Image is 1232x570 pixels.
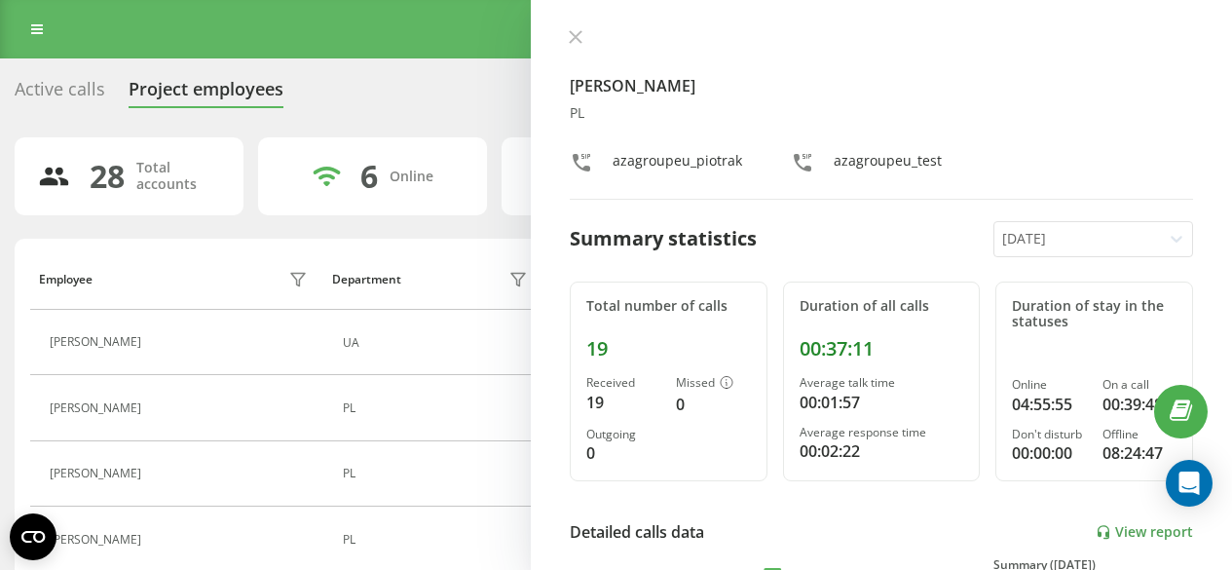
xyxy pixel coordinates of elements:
div: Duration of all calls [800,298,964,315]
h4: [PERSON_NAME] [570,74,1193,97]
div: 00:39:48 [1102,393,1176,416]
div: 04:55:55 [1012,393,1086,416]
div: azagroupeu_piotrak [613,151,742,179]
div: Average talk time [800,376,964,390]
div: Offline [1102,428,1176,441]
div: 00:00:00 [1012,441,1086,465]
div: 00:37:11 [800,337,964,361]
div: PL [343,401,533,415]
div: 6 [360,158,378,195]
div: [PERSON_NAME] [50,467,146,480]
button: Open CMP widget [10,513,56,560]
div: On a call [1102,378,1176,392]
div: 08:24:47 [1102,441,1176,465]
div: Project employees [129,79,283,109]
div: [PERSON_NAME] [50,401,146,415]
div: Employee [39,273,93,286]
div: 19 [586,337,751,361]
div: PL [343,467,533,480]
div: 0 [676,393,750,416]
div: Don't disturb [1012,428,1086,441]
div: 00:02:22 [800,439,964,463]
div: PL [343,533,533,547]
div: UA [343,336,533,350]
div: [PERSON_NAME] [50,533,146,547]
div: azagroupeu_test [834,151,942,179]
div: Received [586,376,660,390]
div: 28 [90,158,125,195]
div: Active calls [15,79,105,109]
div: Department [332,273,401,286]
div: PL [570,105,1193,122]
div: 00:01:57 [800,391,964,414]
div: Total number of calls [586,298,751,315]
div: Total accounts [136,160,220,193]
div: Open Intercom Messenger [1166,460,1213,507]
div: Outgoing [586,428,660,441]
div: Online [1012,378,1086,392]
div: Summary statistics [570,224,757,253]
div: 19 [586,391,660,414]
div: Online [390,169,433,185]
a: View report [1096,524,1193,541]
div: Missed [676,376,750,392]
div: [PERSON_NAME] [50,335,146,349]
div: Duration of stay in the statuses [1012,298,1176,331]
div: Detailed calls data [570,520,704,544]
div: 0 [586,441,660,465]
div: Average response time [800,426,964,439]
